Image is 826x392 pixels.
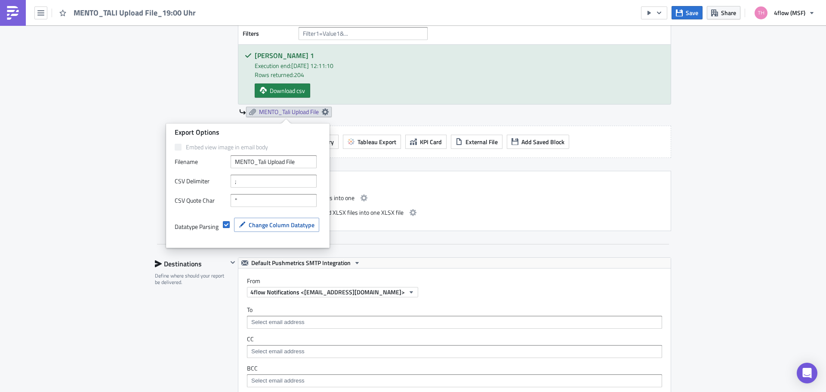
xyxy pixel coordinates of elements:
div: Open Intercom Messenger [797,363,817,383]
label: To [247,306,662,314]
button: External File [451,135,502,149]
span: External File [465,137,498,146]
span: Share [721,8,736,17]
span: MENTO_Tali Upload File [259,108,319,116]
label: Additional Options [247,180,662,188]
label: CC [247,335,662,343]
span: MENTO_TALI Upload File_19:00 Uhr [74,8,197,18]
span: Default Pushmetrics SMTP Integration [251,258,351,268]
button: Tableau Export [343,135,401,149]
button: Hide content [228,257,238,268]
span: KPI Card [420,137,442,146]
img: Avatar [754,6,768,20]
input: workbook_name [231,155,317,168]
input: Filter1=Value1&... [299,27,428,40]
span: Tableau Export [358,137,396,146]
input: Select em ail add ress [249,318,659,327]
button: 4flow (MSF) [749,3,820,22]
label: Filenam﻿e [175,155,226,168]
label: CSV Delimiter [175,175,226,188]
div: Define where should your report be delivered. [155,272,228,286]
input: , [231,175,317,188]
button: Add Saved Block [507,135,569,149]
button: Default Pushmetrics SMTP Integration [238,258,364,268]
div: Destinations [155,257,228,270]
div: Execution end: [DATE] 12:11:10 [255,61,664,70]
input: Select em ail add ress [249,377,659,385]
span: 4flow Notifications <[EMAIL_ADDRESS][DOMAIN_NAME]> [250,287,405,296]
button: Share [707,6,740,19]
div: Datatype Parsing [175,223,219,231]
span: Download csv [270,86,305,95]
label: CSV Quote Char [175,194,226,207]
label: BCC [247,364,662,372]
input: " [231,194,317,207]
button: Save [672,6,703,19]
img: PushMetrics [6,6,20,20]
body: Rich Text Area. Press ALT-0 for help. [3,3,411,10]
h5: [PERSON_NAME] 1 [255,52,664,59]
input: Select em ail add ress [249,347,659,356]
span: 4flow (MSF) [774,8,805,17]
span: Add Saved Block [521,137,564,146]
div: Rows returned: 204 [255,70,664,79]
button: Change Column Datatype [234,218,319,232]
div: Export Options [175,128,321,137]
span: Combine separate CSV and XLSX files into one XLSX file [263,207,404,218]
a: MENTO_Tali Upload File [246,107,332,117]
label: Embed view image in email body [175,143,321,151]
a: Download csv [255,83,310,98]
label: From [247,277,671,285]
button: KPI Card [405,135,447,149]
span: Change Column Datatype [249,220,314,229]
button: 4flow Notifications <[EMAIL_ADDRESS][DOMAIN_NAME]> [247,287,418,297]
span: Save [686,8,698,17]
label: Filters [243,27,294,40]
